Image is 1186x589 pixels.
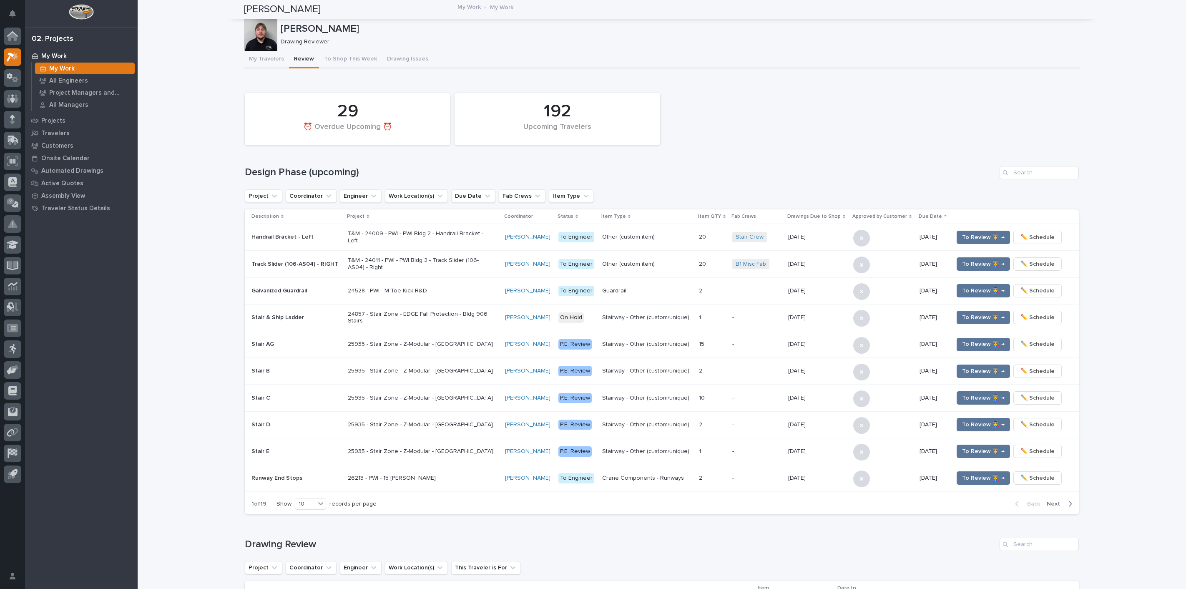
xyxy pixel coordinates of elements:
button: ✏️ Schedule [1013,391,1062,405]
button: Item Type [549,189,594,203]
p: 2 [699,366,704,375]
p: Customers [41,142,73,150]
button: Work Location(s) [385,189,448,203]
span: To Review 👨‍🏭 → [962,286,1005,296]
span: To Review 👨‍🏭 → [962,446,1005,456]
p: 1 of 19 [245,494,273,514]
div: On Hold [558,312,584,323]
span: ✏️ Schedule [1020,446,1055,456]
p: Stairway - Other (custom/unique) [602,395,692,402]
tr: Galvanized Guardrail24528 - PWI - M Toe Kick R&D[PERSON_NAME] To EngineerGuardrail22 -[DATE][DATE... [245,277,1079,304]
a: Traveler Status Details [25,202,138,214]
p: Other (custom item) [602,261,692,268]
div: To Engineer [558,286,594,296]
button: Notifications [4,5,21,23]
p: Project Managers and Engineers [49,89,131,97]
button: To Shop This Week [319,51,382,68]
button: ✏️ Schedule [1013,257,1062,271]
tr: Stair B25935 - Stair Zone - Z-Modular - [GEOGRAPHIC_DATA][PERSON_NAME] P.E. ReviewStairway - Othe... [245,358,1079,385]
a: Onsite Calendar [25,152,138,164]
tr: Handrail Bracket - LeftT&M - 24009 - PWI - PWI Bldg 2 - Handrail Bracket - Left[PERSON_NAME] To E... [245,224,1079,251]
p: 2 [699,420,704,428]
tr: Track Slider (106-AS04) - RIGHTT&M - 24011 - PWI - PWI Bldg 2 - Track Slider (106-AS04) - Right[P... [245,251,1079,277]
p: - [732,448,781,455]
p: Stair D [251,421,341,428]
p: 25935 - Stair Zone - Z-Modular - [GEOGRAPHIC_DATA] [348,341,494,348]
p: [DATE] [920,367,947,375]
p: Projects [41,117,65,125]
button: To Review 👨‍🏭 → [957,445,1010,458]
button: Engineer [340,189,382,203]
span: To Review 👨‍🏭 → [962,366,1005,376]
p: 10 [699,393,706,402]
span: To Review 👨‍🏭 → [962,339,1005,349]
p: Other (custom item) [602,234,692,241]
p: Stair & Ship Ladder [251,314,341,321]
span: To Review 👨‍🏭 → [962,473,1005,483]
input: Search [1000,166,1079,179]
span: ✏️ Schedule [1020,312,1055,322]
p: [DATE] [920,475,947,482]
button: Next [1043,500,1079,508]
p: 25935 - Stair Zone - Z-Modular - [GEOGRAPHIC_DATA] [348,395,494,402]
tr: Stair AG25935 - Stair Zone - Z-Modular - [GEOGRAPHIC_DATA][PERSON_NAME] P.E. ReviewStairway - Oth... [245,331,1079,357]
div: 02. Projects [32,35,73,44]
a: My Work [25,50,138,62]
button: Drawing Issues [382,51,433,68]
p: 25935 - Stair Zone - Z-Modular - [GEOGRAPHIC_DATA] [348,421,494,428]
p: [DATE] [788,366,807,375]
p: Stair C [251,395,341,402]
p: [DATE] [788,420,807,428]
p: - [732,314,781,321]
p: Coordinator [504,212,533,221]
div: P.E. Review [558,446,592,457]
p: - [732,367,781,375]
a: My Work [32,63,138,74]
a: [PERSON_NAME] [505,234,550,241]
span: To Review 👨‍🏭 → [962,420,1005,430]
button: Project [245,561,282,574]
p: Stair AG [251,341,341,348]
p: Fab Crews [731,212,756,221]
button: To Review 👨‍🏭 → [957,311,1010,324]
button: To Review 👨‍🏭 → [957,418,1010,431]
div: P.E. Review [558,339,592,350]
p: Item Type [601,212,626,221]
span: ✏️ Schedule [1020,366,1055,376]
p: [DATE] [920,341,947,348]
p: Active Quotes [41,180,83,187]
a: [PERSON_NAME] [505,287,550,294]
p: Stairway - Other (custom/unique) [602,448,692,455]
button: ✏️ Schedule [1013,284,1062,297]
span: ✏️ Schedule [1020,420,1055,430]
p: Travelers [41,130,70,137]
a: Project Managers and Engineers [32,87,138,98]
p: Approved by Customer [852,212,907,221]
a: All Engineers [32,75,138,86]
div: To Engineer [558,259,594,269]
p: [PERSON_NAME] [281,23,1077,35]
div: ⏰ Overdue Upcoming ⏰ [259,123,436,140]
a: Customers [25,139,138,152]
input: Search [1000,538,1079,551]
p: Stairway - Other (custom/unique) [602,341,692,348]
p: 26213 - PWI - 15 [PERSON_NAME] [348,475,494,482]
p: Automated Drawings [41,167,103,175]
a: [PERSON_NAME] [505,475,550,482]
button: To Review 👨‍🏭 → [957,391,1010,405]
button: ✏️ Schedule [1013,311,1062,324]
p: Traveler Status Details [41,205,110,212]
p: Drawing Reviewer [281,38,1073,45]
button: Coordinator [286,189,337,203]
button: To Review 👨‍🏭 → [957,365,1010,378]
p: [DATE] [788,232,807,241]
a: Travelers [25,127,138,139]
p: - [732,287,781,294]
div: P.E. Review [558,366,592,376]
p: Drawings Due to Shop [787,212,841,221]
p: Stair B [251,367,341,375]
span: To Review 👨‍🏭 → [962,259,1005,269]
div: To Engineer [558,473,594,483]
